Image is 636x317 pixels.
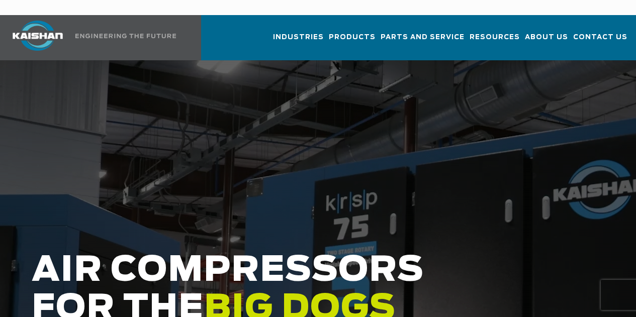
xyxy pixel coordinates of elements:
[525,32,568,43] span: About Us
[470,24,520,58] a: Resources
[573,24,627,58] a: Contact Us
[381,32,465,43] span: Parts and Service
[273,32,324,43] span: Industries
[75,34,176,38] img: Engineering the future
[381,24,465,58] a: Parts and Service
[525,24,568,58] a: About Us
[573,32,627,43] span: Contact Us
[273,24,324,58] a: Industries
[329,32,376,43] span: Products
[470,32,520,43] span: Resources
[329,24,376,58] a: Products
